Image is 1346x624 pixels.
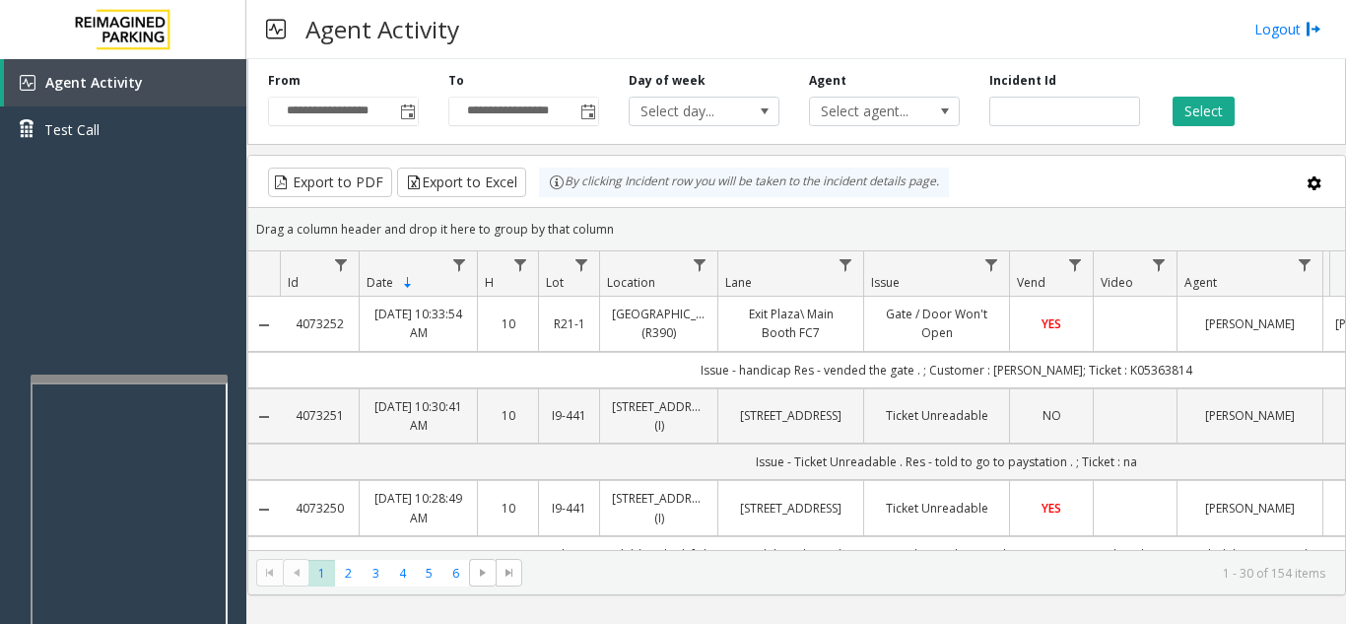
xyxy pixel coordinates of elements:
[569,251,595,278] a: Lot Filter Menu
[496,559,522,587] span: Go to the last page
[248,409,280,425] a: Collapse Details
[371,305,465,342] a: [DATE] 10:33:54 AM
[485,274,494,291] span: H
[1042,315,1061,332] span: YES
[612,305,706,342] a: [GEOGRAPHIC_DATA] (R390)
[292,314,347,333] a: 4073252
[810,98,929,125] span: Select agent...
[1022,499,1081,518] a: YES
[1062,251,1089,278] a: Vend Filter Menu
[978,251,1005,278] a: Issue Filter Menu
[1101,274,1133,291] span: Video
[416,560,442,587] span: Page 5
[371,489,465,526] a: [DATE] 10:28:49 AM
[502,565,517,581] span: Go to the last page
[1042,500,1061,517] span: YES
[288,274,299,291] span: Id
[367,274,393,291] span: Date
[448,72,464,90] label: To
[576,98,598,125] span: Toggle popup
[363,560,389,587] span: Page 3
[833,251,859,278] a: Lane Filter Menu
[45,73,143,92] span: Agent Activity
[629,72,706,90] label: Day of week
[607,274,655,291] span: Location
[371,397,465,435] a: [DATE] 10:30:41 AM
[396,98,418,125] span: Toggle popup
[539,168,949,197] div: By clicking Incident row you will be taken to the incident details page.
[612,489,706,526] a: [STREET_ADDRESS] (I)
[1022,406,1081,425] a: NO
[248,212,1345,246] div: Drag a column header and drop it here to group by that column
[20,75,35,91] img: 'icon'
[248,502,280,518] a: Collapse Details
[1254,19,1321,39] a: Logout
[268,72,301,90] label: From
[1189,406,1311,425] a: [PERSON_NAME]
[308,560,335,587] span: Page 1
[397,168,526,197] button: Export to Excel
[989,72,1056,90] label: Incident Id
[292,499,347,518] a: 4073250
[1022,314,1081,333] a: YES
[876,499,997,518] a: Ticket Unreadable
[549,174,565,190] img: infoIcon.svg
[809,72,846,90] label: Agent
[612,397,706,435] a: [STREET_ADDRESS] (I)
[1017,274,1045,291] span: Vend
[389,560,416,587] span: Page 4
[1173,97,1235,126] button: Select
[876,305,997,342] a: Gate / Door Won't Open
[442,560,469,587] span: Page 6
[268,168,392,197] button: Export to PDF
[871,274,900,291] span: Issue
[446,251,473,278] a: Date Filter Menu
[1292,251,1318,278] a: Agent Filter Menu
[687,251,713,278] a: Location Filter Menu
[730,499,851,518] a: [STREET_ADDRESS]
[507,251,534,278] a: H Filter Menu
[266,5,286,53] img: pageIcon
[1189,499,1311,518] a: [PERSON_NAME]
[292,406,347,425] a: 4073251
[534,565,1325,582] kendo-pager-info: 1 - 30 of 154 items
[400,275,416,291] span: Sortable
[490,499,526,518] a: 10
[1189,314,1311,333] a: [PERSON_NAME]
[335,560,362,587] span: Page 2
[469,559,496,587] span: Go to the next page
[1184,274,1217,291] span: Agent
[475,565,491,581] span: Go to the next page
[730,406,851,425] a: [STREET_ADDRESS]
[725,274,752,291] span: Lane
[328,251,355,278] a: Id Filter Menu
[730,305,851,342] a: Exit Plaza\ Main Booth FC7
[551,499,587,518] a: I9-441
[876,406,997,425] a: Ticket Unreadable
[296,5,469,53] h3: Agent Activity
[1306,19,1321,39] img: logout
[546,274,564,291] span: Lot
[44,119,100,140] span: Test Call
[551,406,587,425] a: I9-441
[490,314,526,333] a: 10
[248,251,1345,550] div: Data table
[4,59,246,106] a: Agent Activity
[490,406,526,425] a: 10
[1043,407,1061,424] span: NO
[248,317,280,333] a: Collapse Details
[630,98,749,125] span: Select day...
[1146,251,1173,278] a: Video Filter Menu
[551,314,587,333] a: R21-1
